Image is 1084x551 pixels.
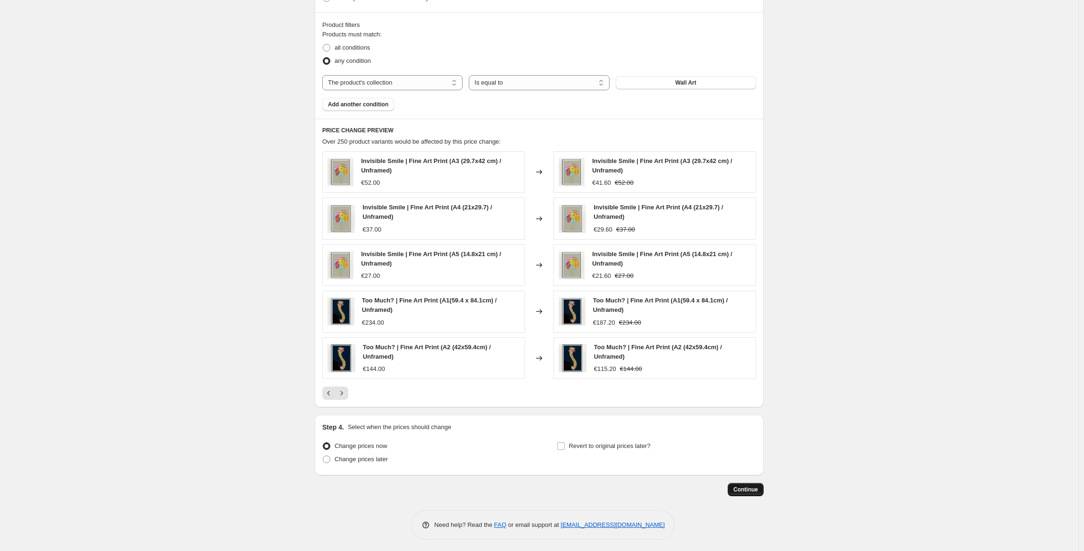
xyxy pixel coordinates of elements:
[594,204,723,220] span: Invisible Smile | Fine Art Print (A4 (21x29.7) / Unframed)
[328,101,388,108] span: Add another condition
[494,521,507,528] a: FAQ
[507,521,561,528] span: or email support at
[615,178,634,188] strike: €52.00
[335,57,371,64] span: any condition
[327,205,355,233] img: 33dac1_bb0228f262124098bfaec15f171bc382_mv2_80x.jpg
[594,225,612,234] div: €29.60
[335,44,370,51] span: all conditions
[335,456,388,463] span: Change prices later
[322,387,336,400] button: Previous
[363,364,385,374] div: €144.00
[592,271,611,281] div: €21.60
[594,344,722,360] span: Too Much? | Fine Art Print (A2 (42x59.4cm) / Unframed)
[620,364,642,374] strike: €144.00
[361,271,380,281] div: €27.00
[335,442,387,449] span: Change prices now
[322,387,348,400] nav: Pagination
[733,486,758,493] span: Continue
[675,79,696,86] span: Wall Art
[728,483,764,496] button: Continue
[593,297,728,313] span: Too Much? | Fine Art Print (A1(59.4 x 84.1cm) / Unframed)
[322,138,501,145] span: Over 250 product variants would be affected by this price change:
[559,251,585,279] img: 33dac1_bb0228f262124098bfaec15f171bc382_mv2_80x.jpg
[619,318,641,327] strike: €234.00
[322,422,344,432] h2: Step 4.
[361,157,501,174] span: Invisible Smile | Fine Art Print (A3 (29.7x42 cm) / Unframed)
[559,344,586,372] img: 33dac1_124cc04fc5c64f1f8c1623298671e1fa_mv2_80x.jpg
[335,387,348,400] button: Next
[594,364,616,374] div: €115.20
[592,157,732,174] span: Invisible Smile | Fine Art Print (A3 (29.7x42 cm) / Unframed)
[327,297,354,326] img: 33dac1_124cc04fc5c64f1f8c1623298671e1fa_mv2_80x.jpg
[362,318,384,327] div: €234.00
[361,178,380,188] div: €52.00
[593,318,615,327] div: €187.20
[322,20,756,30] div: Product filters
[361,250,501,267] span: Invisible Smile | Fine Art Print (A5 (14.8x21 cm) / Unframed)
[348,422,451,432] p: Select when the prices should change
[592,178,611,188] div: €41.60
[559,158,585,186] img: 33dac1_bb0228f262124098bfaec15f171bc382_mv2_80x.jpg
[322,127,756,134] h6: PRICE CHANGE PREVIEW
[363,344,491,360] span: Too Much? | Fine Art Print (A2 (42x59.4cm) / Unframed)
[327,251,353,279] img: 33dac1_bb0228f262124098bfaec15f171bc382_mv2_80x.jpg
[561,521,665,528] a: [EMAIL_ADDRESS][DOMAIN_NAME]
[327,158,353,186] img: 33dac1_bb0228f262124098bfaec15f171bc382_mv2_80x.jpg
[434,521,494,528] span: Need help? Read the
[569,442,651,449] span: Revert to original prices later?
[559,297,585,326] img: 33dac1_124cc04fc5c64f1f8c1623298671e1fa_mv2_80x.jpg
[559,205,586,233] img: 33dac1_bb0228f262124098bfaec15f171bc382_mv2_80x.jpg
[362,297,497,313] span: Too Much? | Fine Art Print (A1(59.4 x 84.1cm) / Unframed)
[327,344,355,372] img: 33dac1_124cc04fc5c64f1f8c1623298671e1fa_mv2_80x.jpg
[322,98,394,111] button: Add another condition
[616,225,635,234] strike: €37.00
[592,250,732,267] span: Invisible Smile | Fine Art Print (A5 (14.8x21 cm) / Unframed)
[362,204,492,220] span: Invisible Smile | Fine Art Print (A4 (21x29.7) / Unframed)
[615,271,634,281] strike: €27.00
[362,225,381,234] div: €37.00
[322,31,382,38] span: Products must match:
[616,76,756,89] button: Wall Art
